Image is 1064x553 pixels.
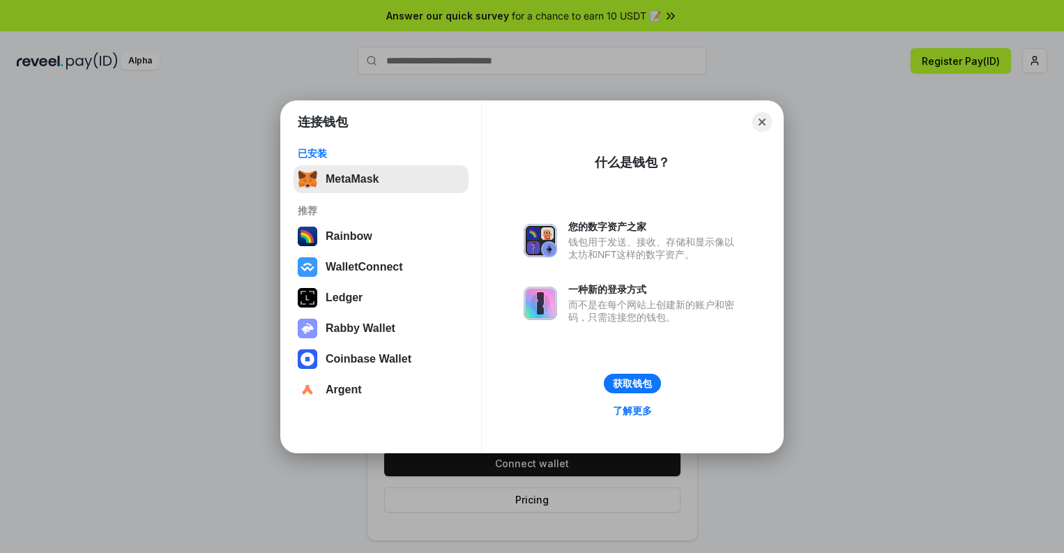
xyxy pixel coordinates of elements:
button: MetaMask [294,165,469,193]
div: MetaMask [326,173,379,185]
div: 已安装 [298,147,464,160]
div: Rainbow [326,230,372,243]
img: svg+xml,%3Csvg%20xmlns%3D%22http%3A%2F%2Fwww.w3.org%2F2000%2Fsvg%22%20fill%3D%22none%22%20viewBox... [524,224,557,257]
img: svg+xml,%3Csvg%20fill%3D%22none%22%20height%3D%2233%22%20viewBox%3D%220%200%2035%2033%22%20width%... [298,169,317,189]
h1: 连接钱包 [298,114,348,130]
button: WalletConnect [294,253,469,281]
div: 钱包用于发送、接收、存储和显示像以太坊和NFT这样的数字资产。 [568,236,741,261]
button: Coinbase Wallet [294,345,469,373]
div: 一种新的登录方式 [568,283,741,296]
button: Ledger [294,284,469,312]
div: 而不是在每个网站上创建新的账户和密码，只需连接您的钱包。 [568,298,741,324]
button: Rabby Wallet [294,315,469,342]
a: 了解更多 [605,402,660,420]
button: Argent [294,376,469,404]
div: 推荐 [298,204,464,217]
div: Rabby Wallet [326,322,395,335]
img: svg+xml,%3Csvg%20width%3D%2228%22%20height%3D%2228%22%20viewBox%3D%220%200%2028%2028%22%20fill%3D... [298,380,317,400]
img: svg+xml,%3Csvg%20xmlns%3D%22http%3A%2F%2Fwww.w3.org%2F2000%2Fsvg%22%20width%3D%2228%22%20height%3... [298,288,317,308]
button: 获取钱包 [604,374,661,393]
div: 了解更多 [613,404,652,417]
img: svg+xml,%3Csvg%20width%3D%2228%22%20height%3D%2228%22%20viewBox%3D%220%200%2028%2028%22%20fill%3D... [298,349,317,369]
div: 什么是钱包？ [595,154,670,171]
img: svg+xml,%3Csvg%20xmlns%3D%22http%3A%2F%2Fwww.w3.org%2F2000%2Fsvg%22%20fill%3D%22none%22%20viewBox... [524,287,557,320]
img: svg+xml,%3Csvg%20xmlns%3D%22http%3A%2F%2Fwww.w3.org%2F2000%2Fsvg%22%20fill%3D%22none%22%20viewBox... [298,319,317,338]
div: WalletConnect [326,261,403,273]
button: Close [752,112,772,132]
div: 获取钱包 [613,377,652,390]
div: 您的数字资产之家 [568,220,741,233]
img: svg+xml,%3Csvg%20width%3D%22120%22%20height%3D%22120%22%20viewBox%3D%220%200%20120%20120%22%20fil... [298,227,317,246]
button: Rainbow [294,222,469,250]
div: Coinbase Wallet [326,353,411,365]
div: Ledger [326,291,363,304]
img: svg+xml,%3Csvg%20width%3D%2228%22%20height%3D%2228%22%20viewBox%3D%220%200%2028%2028%22%20fill%3D... [298,257,317,277]
div: Argent [326,384,362,396]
